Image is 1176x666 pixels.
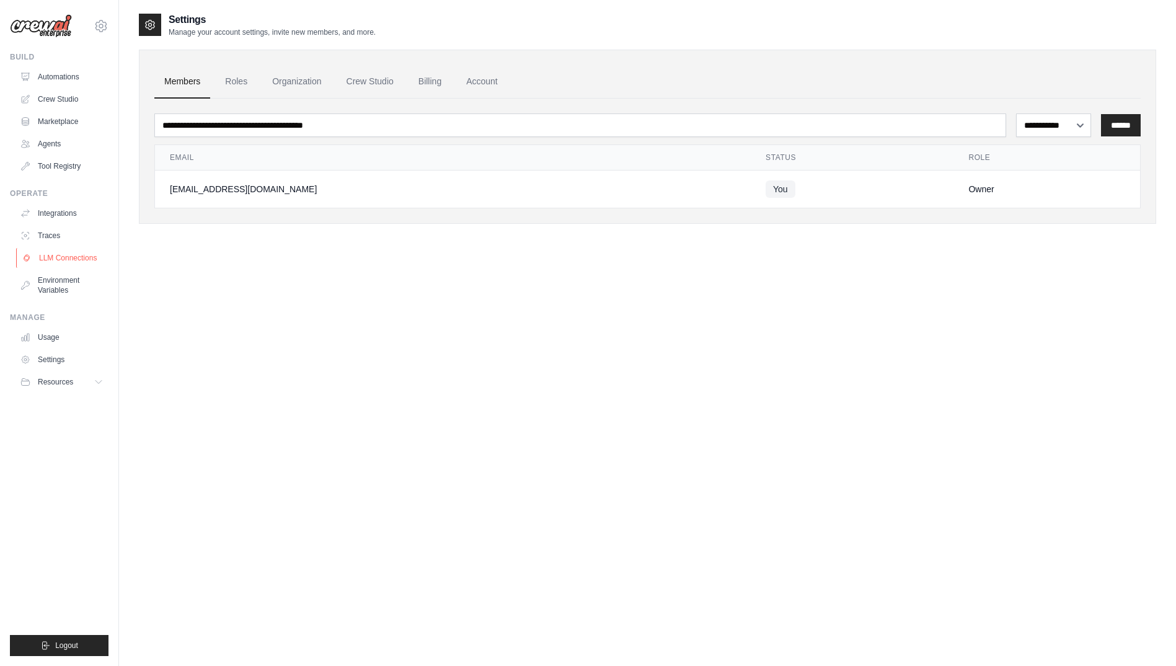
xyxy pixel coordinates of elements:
th: Status [751,145,953,171]
a: Roles [215,65,257,99]
a: Tool Registry [15,156,108,176]
button: Resources [15,372,108,392]
a: Marketplace [15,112,108,131]
a: Integrations [15,203,108,223]
th: Email [155,145,751,171]
a: Crew Studio [15,89,108,109]
a: Agents [15,134,108,154]
div: Manage [10,313,108,322]
a: Environment Variables [15,270,108,300]
a: Usage [15,327,108,347]
p: Manage your account settings, invite new members, and more. [169,27,376,37]
a: Traces [15,226,108,246]
button: Logout [10,635,108,656]
span: Resources [38,377,73,387]
div: [EMAIL_ADDRESS][DOMAIN_NAME] [170,183,736,195]
span: Logout [55,641,78,650]
span: You [766,180,795,198]
a: Organization [262,65,331,99]
a: Billing [409,65,451,99]
a: Account [456,65,508,99]
div: Operate [10,189,108,198]
h2: Settings [169,12,376,27]
a: Settings [15,350,108,370]
a: Automations [15,67,108,87]
div: Build [10,52,108,62]
img: Logo [10,14,72,38]
a: Members [154,65,210,99]
a: LLM Connections [16,248,110,268]
th: Role [953,145,1140,171]
a: Crew Studio [337,65,404,99]
div: Owner [968,183,1125,195]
